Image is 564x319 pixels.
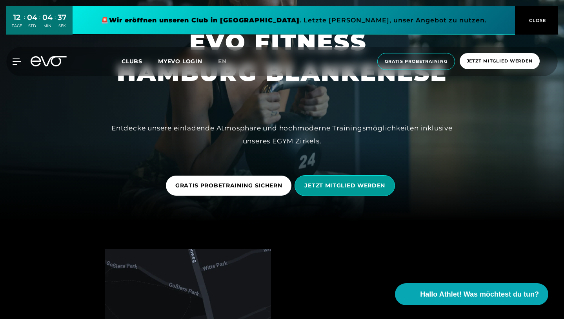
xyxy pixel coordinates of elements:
button: CLOSE [515,6,558,35]
a: GRATIS PROBETRAINING SICHERN [166,170,295,202]
div: SEK [58,23,67,29]
span: GRATIS PROBETRAINING SICHERN [175,181,282,190]
div: 04 [27,12,37,23]
a: Gratis Probetraining [375,53,457,70]
div: : [55,13,56,33]
a: JETZT MITGLIED WERDEN [295,169,398,202]
span: Gratis Probetraining [385,58,448,65]
div: TAGE [12,23,22,29]
span: Jetzt Mitglied werden [467,58,533,64]
div: : [39,13,40,33]
a: en [218,57,236,66]
div: 04 [42,12,53,23]
a: MYEVO LOGIN [158,58,202,65]
div: 12 [12,12,22,23]
span: JETZT MITGLIED WERDEN [304,181,385,190]
span: en [218,58,227,65]
div: MIN [42,23,53,29]
span: CLOSE [527,17,546,24]
div: Entdecke unsere einladende Atmosphäre und hochmoderne Trainingsmöglichkeiten inklusive unseres EG... [106,122,458,147]
a: Jetzt Mitglied werden [457,53,542,70]
button: Hallo Athlet! Was möchtest du tun? [395,283,548,305]
span: Clubs [122,58,142,65]
a: Clubs [122,57,158,65]
div: : [24,13,25,33]
div: 37 [58,12,67,23]
span: Hallo Athlet! Was möchtest du tun? [420,289,539,300]
div: STD [27,23,37,29]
